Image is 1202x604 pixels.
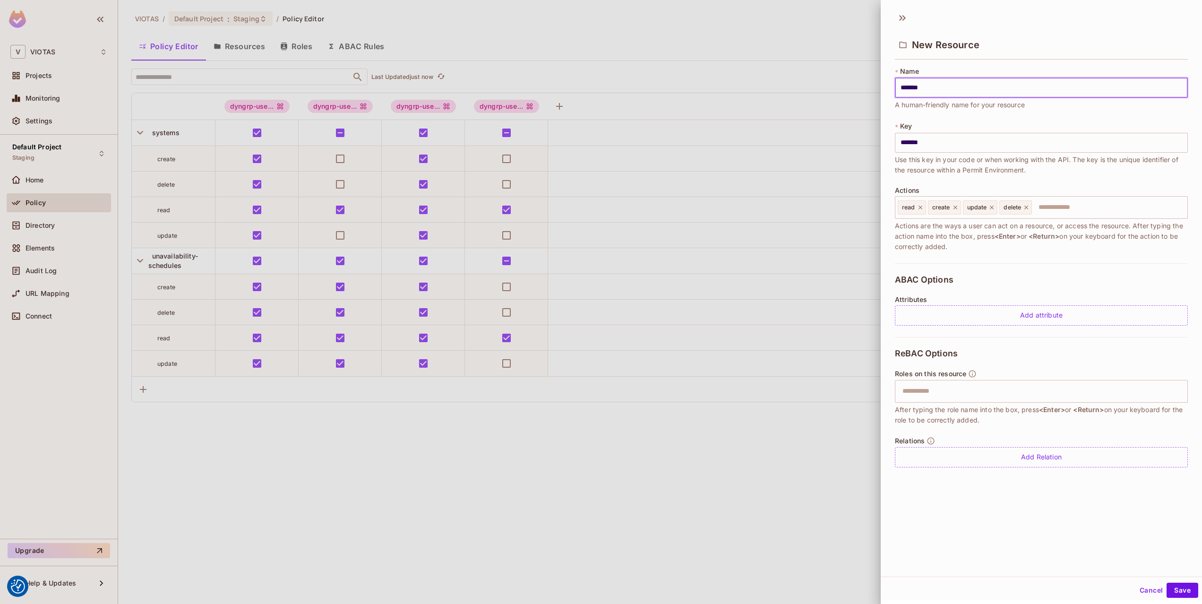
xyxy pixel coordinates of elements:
button: Save [1167,583,1198,598]
span: delete [1004,204,1021,211]
span: Actions are the ways a user can act on a resource, or access the resource. After typing the actio... [895,221,1188,252]
span: ReBAC Options [895,349,958,358]
button: Consent Preferences [11,579,25,594]
span: Roles on this resource [895,370,966,378]
span: Actions [895,187,919,194]
div: Add Relation [895,447,1188,467]
span: create [932,204,950,211]
span: A human-friendly name for your resource [895,100,1025,110]
div: update [963,200,998,215]
span: read [902,204,915,211]
span: Name [900,68,919,75]
img: Revisit consent button [11,579,25,594]
span: update [967,204,987,211]
span: Relations [895,437,925,445]
span: After typing the role name into the box, press or on your keyboard for the role to be correctly a... [895,405,1188,425]
span: New Resource [912,39,979,51]
span: Attributes [895,296,927,303]
span: Use this key in your code or when working with the API. The key is the unique identifier of the r... [895,155,1188,175]
div: create [928,200,961,215]
span: <Return> [1073,406,1104,414]
span: <Enter> [995,232,1021,240]
span: ABAC Options [895,275,953,285]
span: Key [900,122,912,130]
div: delete [999,200,1032,215]
span: <Return> [1029,232,1059,240]
div: Add attribute [895,305,1188,326]
button: Cancel [1136,583,1167,598]
span: <Enter> [1039,406,1065,414]
div: read [898,200,926,215]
